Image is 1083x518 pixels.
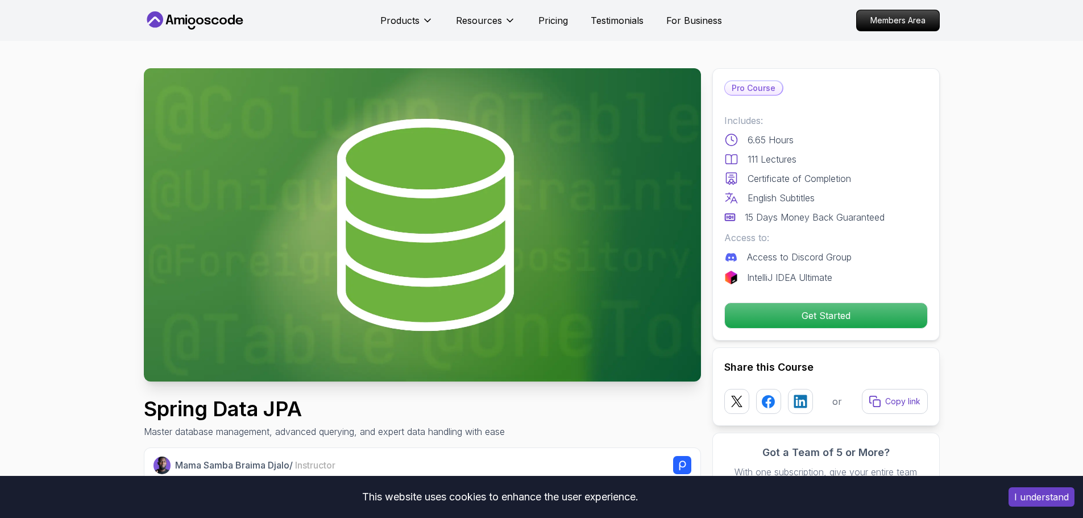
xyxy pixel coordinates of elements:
[144,68,701,382] img: spring-data-jpa_thumbnail
[748,133,794,147] p: 6.65 Hours
[747,250,852,264] p: Access to Discord Group
[295,459,335,471] span: Instructor
[862,389,928,414] button: Copy link
[724,231,928,245] p: Access to:
[747,271,832,284] p: IntelliJ IDEA Ultimate
[724,465,928,492] p: With one subscription, give your entire team access to all courses and features.
[856,10,940,31] a: Members Area
[748,152,796,166] p: 111 Lectures
[725,303,927,328] p: Get Started
[456,14,502,27] p: Resources
[748,172,851,185] p: Certificate of Completion
[144,425,505,438] p: Master database management, advanced querying, and expert data handling with ease
[745,210,885,224] p: 15 Days Money Back Guaranteed
[144,397,505,420] h1: Spring Data JPA
[724,359,928,375] h2: Share this Course
[885,396,920,407] p: Copy link
[724,445,928,461] h3: Got a Team of 5 or More?
[832,395,842,408] p: or
[724,302,928,329] button: Get Started
[1009,487,1074,507] button: Accept cookies
[456,14,516,36] button: Resources
[725,81,782,95] p: Pro Course
[175,458,335,472] p: Mama Samba Braima Djalo /
[857,10,939,31] p: Members Area
[153,457,171,474] img: Nelson Djalo
[9,484,991,509] div: This website uses cookies to enhance the user experience.
[380,14,433,36] button: Products
[748,191,815,205] p: English Subtitles
[666,14,722,27] a: For Business
[724,271,738,284] img: jetbrains logo
[538,14,568,27] a: Pricing
[724,114,928,127] p: Includes:
[591,14,644,27] a: Testimonials
[380,14,420,27] p: Products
